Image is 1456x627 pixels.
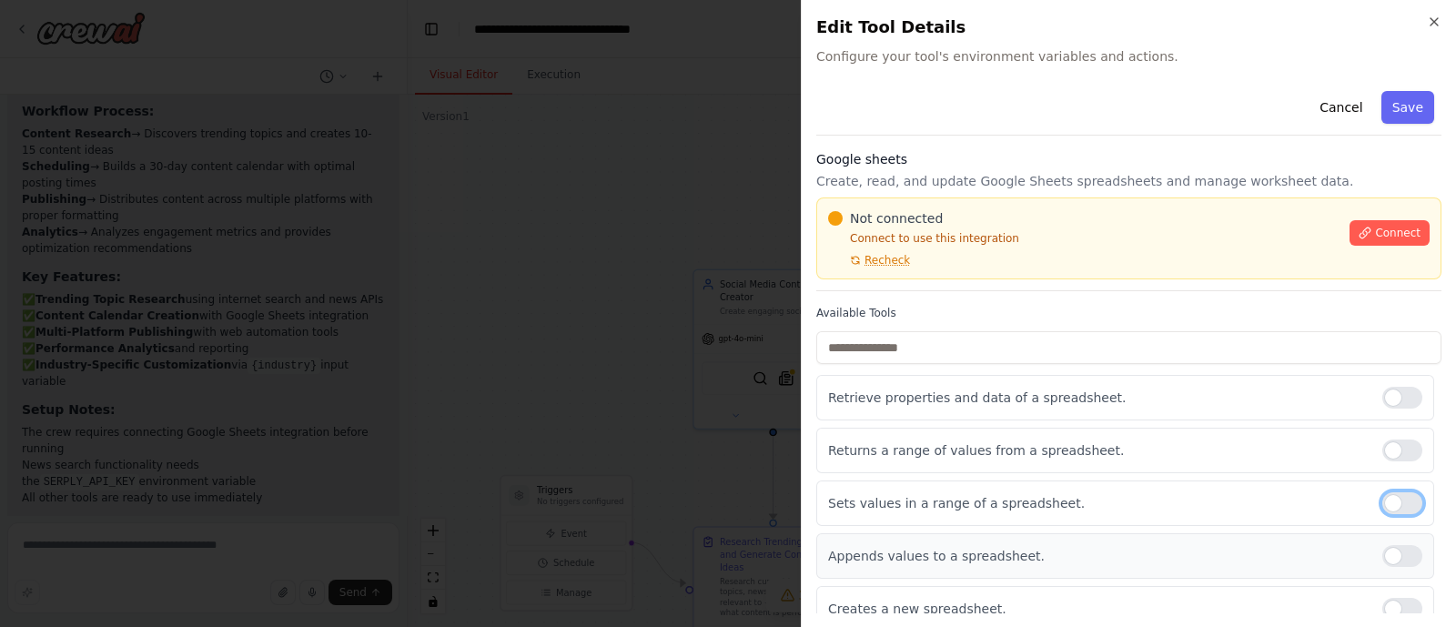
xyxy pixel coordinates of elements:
[1375,226,1421,240] span: Connect
[828,441,1368,460] p: Returns a range of values from a spreadsheet.
[828,231,1339,246] p: Connect to use this integration
[816,172,1441,190] p: Create, read, and update Google Sheets spreadsheets and manage worksheet data.
[828,600,1368,618] p: Creates a new spreadsheet.
[828,389,1368,407] p: Retrieve properties and data of a spreadsheet.
[1309,91,1373,124] button: Cancel
[864,253,910,268] span: Recheck
[828,253,910,268] button: Recheck
[816,306,1441,320] label: Available Tools
[850,209,943,228] span: Not connected
[1350,220,1430,246] button: Connect
[816,150,1441,168] h3: Google sheets
[828,494,1368,512] p: Sets values in a range of a spreadsheet.
[828,547,1368,565] p: Appends values to a spreadsheet.
[1381,91,1434,124] button: Save
[816,47,1441,66] span: Configure your tool's environment variables and actions.
[816,15,1441,40] h2: Edit Tool Details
